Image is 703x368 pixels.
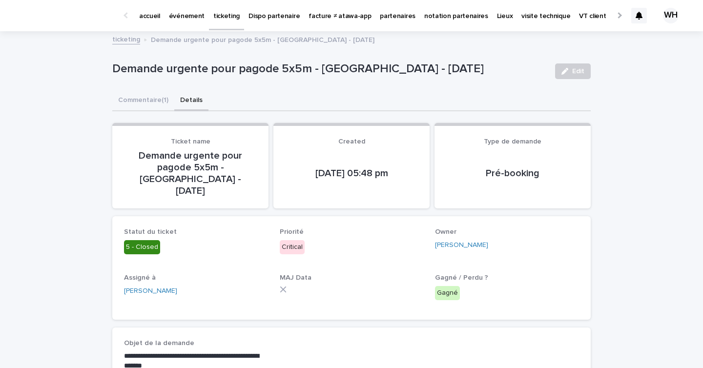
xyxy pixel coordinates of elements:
button: Details [174,91,208,111]
a: [PERSON_NAME] [124,286,177,296]
img: Ls34BcGeRexTGTNfXpUC [20,6,114,25]
span: Owner [435,228,456,235]
div: Gagné [435,286,460,300]
span: Assigné à [124,274,156,281]
span: Type de demande [484,138,541,145]
div: Critical [280,240,305,254]
span: Edit [572,68,584,75]
p: Demande urgente pour pagode 5x5m - [GEOGRAPHIC_DATA] - [DATE] [124,150,257,197]
div: 5 - Closed [124,240,160,254]
p: Demande urgente pour pagode 5x5m - [GEOGRAPHIC_DATA] - [DATE] [151,34,374,44]
span: Priorité [280,228,304,235]
button: Edit [555,63,591,79]
span: Statut du ticket [124,228,177,235]
span: Gagné / Perdu ? [435,274,488,281]
span: MAJ Data [280,274,311,281]
p: Pré-booking [446,167,579,179]
span: Created [338,138,365,145]
a: ticketing [112,33,140,44]
p: Demande urgente pour pagode 5x5m - [GEOGRAPHIC_DATA] - [DATE] [112,62,547,76]
button: Commentaire (1) [112,91,174,111]
p: [DATE] 05:48 pm [285,167,418,179]
a: [PERSON_NAME] [435,240,488,250]
span: Objet de la demande [124,340,194,347]
div: WH [663,8,679,23]
span: Ticket name [171,138,210,145]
